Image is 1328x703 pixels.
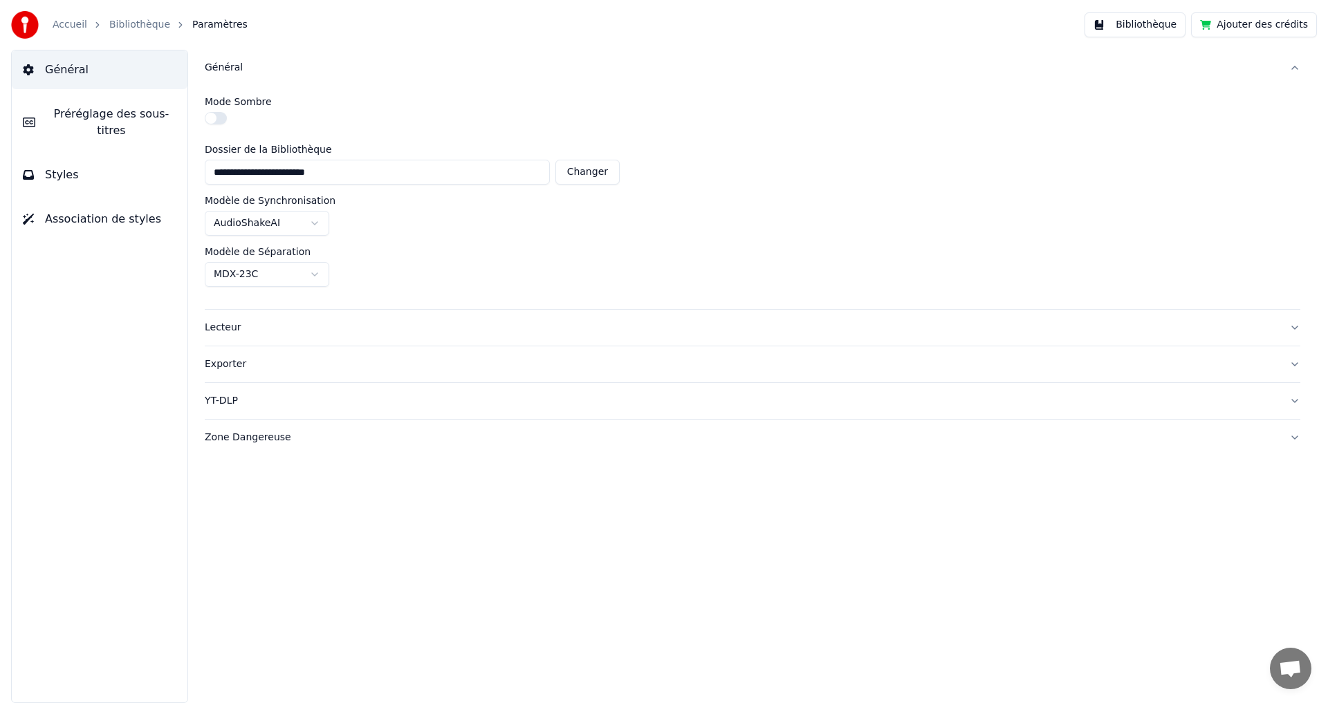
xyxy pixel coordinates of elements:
[1191,12,1317,37] button: Ajouter des crédits
[205,97,272,106] label: Mode Sombre
[205,50,1300,86] button: Général
[45,62,89,78] span: Général
[205,196,335,205] label: Modèle de Synchronisation
[45,167,79,183] span: Styles
[53,18,248,32] nav: breadcrumb
[205,383,1300,419] button: YT-DLP
[205,144,620,154] label: Dossier de la Bibliothèque
[12,50,187,89] button: Général
[11,11,39,39] img: youka
[205,86,1300,309] div: Général
[45,211,161,227] span: Association de styles
[205,346,1300,382] button: Exporter
[555,160,620,185] button: Changer
[205,321,1278,335] div: Lecteur
[205,61,1278,75] div: Général
[53,18,87,32] a: Accueil
[12,200,187,238] button: Association de styles
[205,357,1278,371] div: Exporter
[46,106,176,139] span: Préréglage des sous-titres
[205,420,1300,456] button: Zone Dangereuse
[12,156,187,194] button: Styles
[1085,12,1186,37] button: Bibliothèque
[192,18,248,32] span: Paramètres
[1270,648,1311,689] div: Ouvrir le chat
[205,247,311,256] label: Modèle de Séparation
[205,431,1278,444] div: Zone Dangereuse
[12,95,187,150] button: Préréglage des sous-titres
[205,394,1278,408] div: YT-DLP
[109,18,170,32] a: Bibliothèque
[205,310,1300,346] button: Lecteur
